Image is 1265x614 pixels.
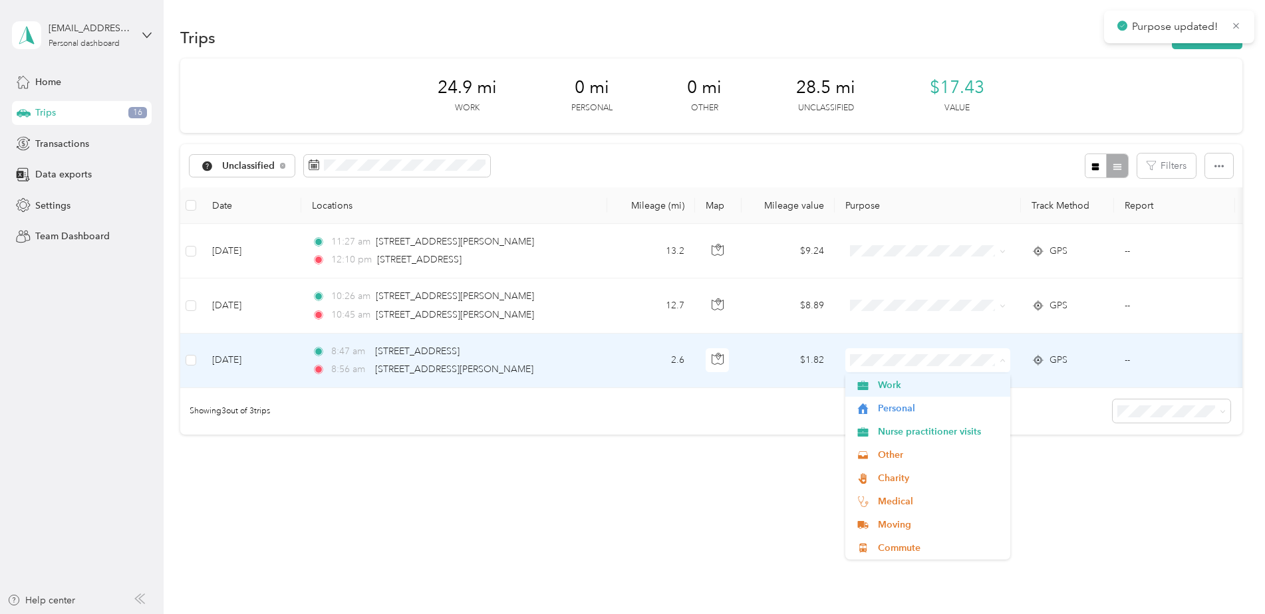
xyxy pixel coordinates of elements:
span: Data exports [35,167,92,181]
p: Unclassified [798,102,854,114]
button: Help center [7,593,75,607]
th: Date [202,187,301,224]
span: Showing 3 out of 3 trips [180,405,270,417]
span: 10:26 am [331,289,370,304]
td: -- [1114,224,1235,278]
span: [STREET_ADDRESS][PERSON_NAME] [376,309,534,320]
p: Personal [571,102,613,114]
td: $1.82 [742,334,835,388]
span: GPS [1050,244,1067,258]
span: 12:10 pm [331,253,372,267]
iframe: Everlance-gr Chat Button Frame [1191,540,1265,614]
span: Settings [35,199,70,213]
span: Nurse practitioner visits [878,425,1001,439]
span: Team Dashboard [35,229,110,243]
th: Track Method [1021,187,1114,224]
h1: Trips [180,31,215,45]
span: 0 mi [687,77,722,98]
span: [STREET_ADDRESS] [375,346,460,357]
p: Work [455,102,480,114]
span: [STREET_ADDRESS][PERSON_NAME] [376,236,534,247]
span: 8:47 am [331,344,369,359]
span: Home [35,75,61,89]
span: 16 [128,107,147,119]
button: Filters [1137,153,1196,178]
span: Transactions [35,137,89,151]
th: Report [1114,187,1235,224]
span: Medical [878,494,1001,508]
th: Locations [301,187,607,224]
span: 24.9 mi [438,77,497,98]
td: 2.6 [607,334,695,388]
span: GPS [1050,298,1067,313]
td: [DATE] [202,224,301,278]
td: -- [1114,334,1235,388]
span: 28.5 mi [796,77,855,98]
span: [STREET_ADDRESS][PERSON_NAME] [376,290,534,302]
span: [STREET_ADDRESS][PERSON_NAME] [375,363,533,375]
td: 13.2 [607,224,695,278]
th: Purpose [835,187,1021,224]
td: $8.89 [742,278,835,333]
span: Personal [878,401,1001,415]
td: 12.7 [607,278,695,333]
th: Mileage value [742,187,835,224]
span: [STREET_ADDRESS] [377,254,462,265]
span: Commute [878,541,1001,555]
span: GPS [1050,353,1067,367]
span: 0 mi [575,77,609,98]
span: 10:45 am [331,308,370,322]
p: Value [944,102,970,114]
span: Charity [878,471,1001,485]
span: Other [878,448,1001,462]
span: $17.43 [930,77,984,98]
td: $9.24 [742,224,835,278]
th: Mileage (mi) [607,187,695,224]
span: Work [878,378,1001,392]
div: Personal dashboard [49,40,120,48]
td: [DATE] [202,278,301,333]
span: 11:27 am [331,235,370,249]
p: Other [691,102,718,114]
th: Map [695,187,742,224]
td: [DATE] [202,334,301,388]
span: Moving [878,518,1001,532]
span: Unclassified [222,161,275,171]
span: 8:56 am [331,362,369,377]
td: -- [1114,278,1235,333]
span: Trips [35,106,56,120]
p: Purpose updated! [1132,19,1221,35]
div: [EMAIL_ADDRESS][DOMAIN_NAME] [49,21,132,35]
